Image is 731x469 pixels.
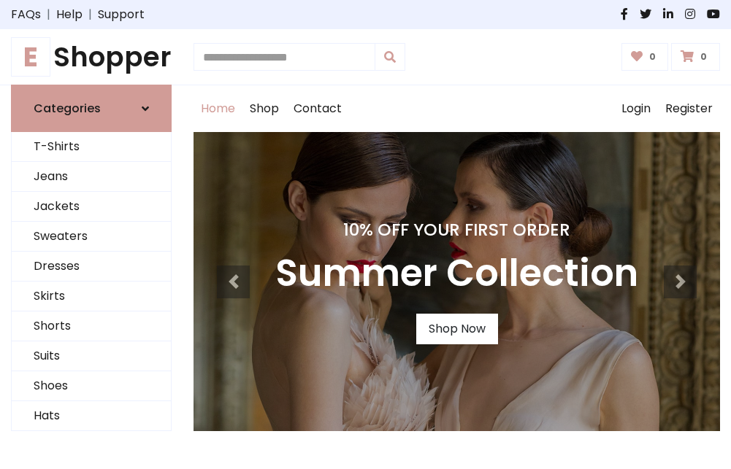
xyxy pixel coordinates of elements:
a: 0 [621,43,669,71]
a: Contact [286,85,349,132]
a: Register [658,85,720,132]
h3: Summer Collection [275,252,638,296]
a: Jackets [12,192,171,222]
a: T-Shirts [12,132,171,162]
a: Shop [242,85,286,132]
a: Shorts [12,311,171,341]
a: EShopper [11,41,172,73]
a: Home [194,85,242,132]
a: Sweaters [12,222,171,252]
a: Dresses [12,252,171,282]
span: | [83,6,98,23]
span: E [11,37,50,77]
a: 0 [671,43,720,71]
h1: Shopper [11,41,172,73]
h6: Categories [34,101,101,115]
a: FAQs [11,6,41,23]
a: Login [614,85,658,132]
a: Help [56,6,83,23]
span: | [41,6,56,23]
span: 0 [646,50,659,63]
h4: 10% Off Your First Order [275,220,638,240]
span: 0 [697,50,711,63]
a: Hats [12,401,171,431]
a: Shop Now [416,314,498,344]
a: Categories [11,85,172,132]
a: Skirts [12,282,171,311]
a: Shoes [12,371,171,401]
a: Jeans [12,162,171,192]
a: Support [98,6,145,23]
a: Suits [12,341,171,371]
